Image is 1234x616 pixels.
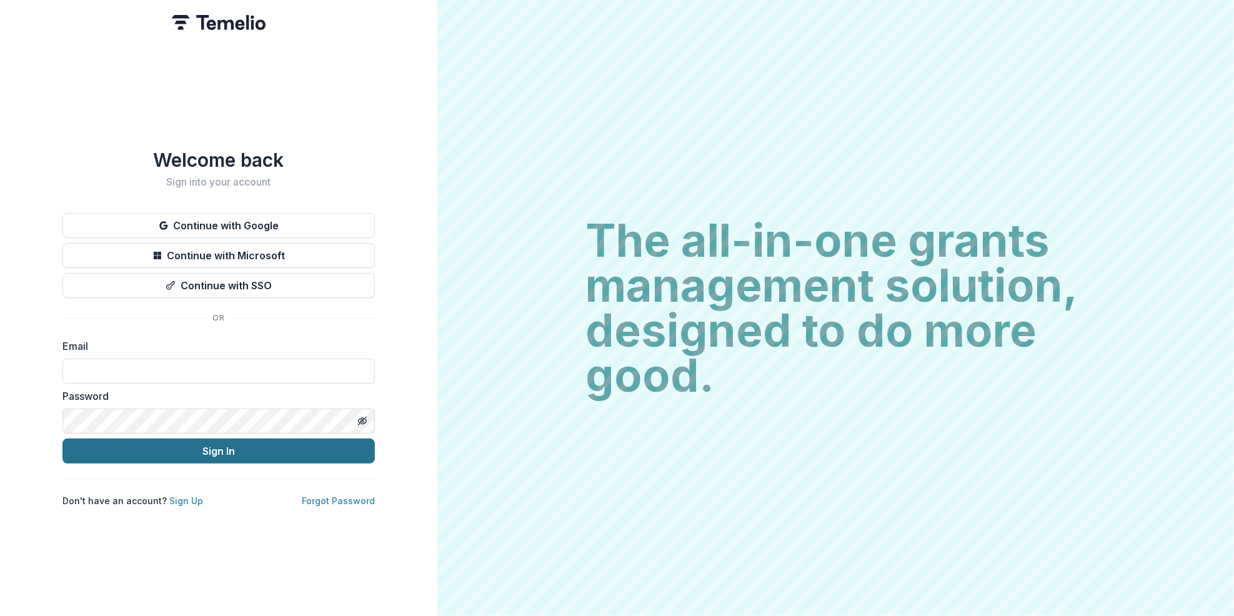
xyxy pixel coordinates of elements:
[62,243,375,268] button: Continue with Microsoft
[172,15,266,30] img: Temelio
[62,273,375,298] button: Continue with SSO
[62,213,375,238] button: Continue with Google
[62,439,375,464] button: Sign In
[62,389,367,404] label: Password
[62,176,375,188] h2: Sign into your account
[352,411,372,431] button: Toggle password visibility
[302,495,375,506] a: Forgot Password
[62,149,375,171] h1: Welcome back
[62,494,203,507] p: Don't have an account?
[62,339,367,354] label: Email
[169,495,203,506] a: Sign Up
